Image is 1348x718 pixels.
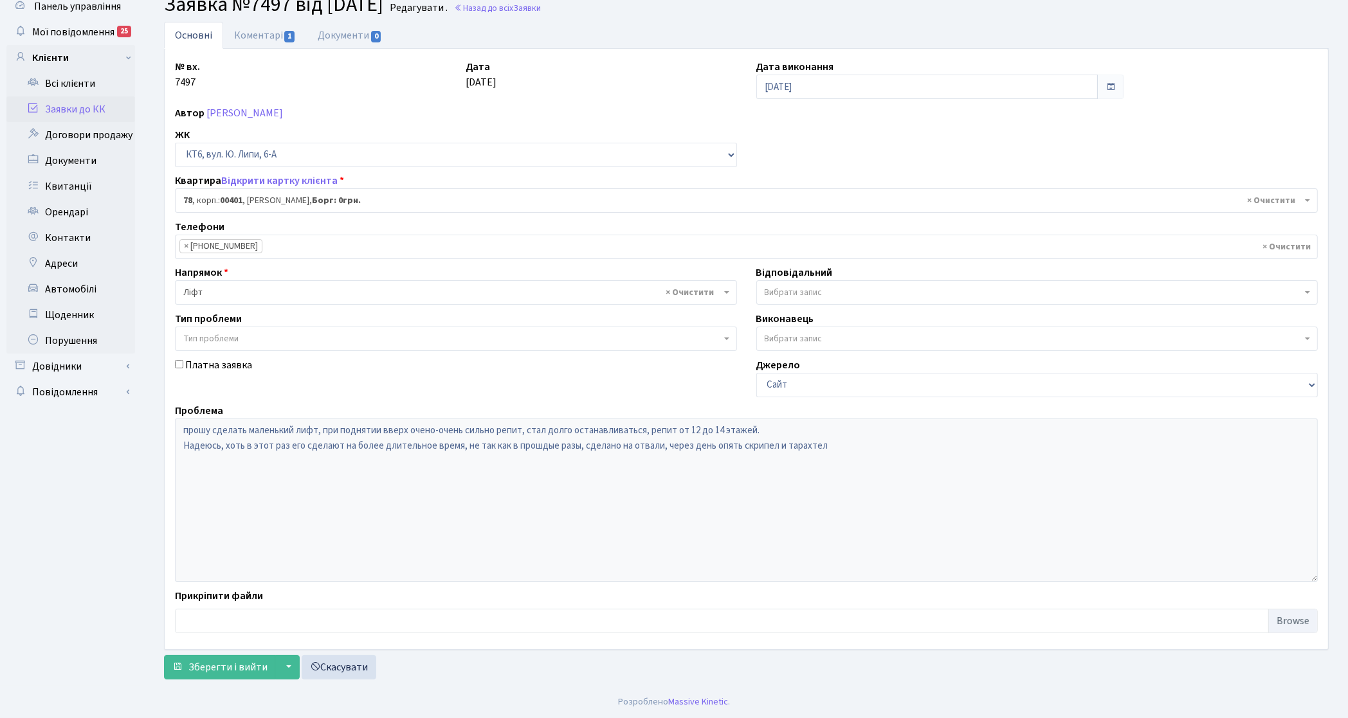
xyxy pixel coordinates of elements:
[1262,240,1311,253] span: Видалити всі елементи
[6,96,135,122] a: Заявки до КК
[164,22,223,49] a: Основні
[6,71,135,96] a: Всі клієнти
[164,655,276,679] button: Зберегти і вийти
[175,588,263,604] label: Прикріпити файли
[307,22,393,49] a: Документи
[175,188,1318,213] span: <b>78</b>, корп.: <b>00401</b>, Заверюха Катерина Сергіївна, <b>Борг: 0грн.</b>
[175,403,223,418] label: Проблема
[221,174,338,188] a: Відкрити картку клієнта
[618,695,730,709] div: Розроблено .
[183,194,1302,207] span: <b>78</b>, корп.: <b>00401</b>, Заверюха Катерина Сергіївна, <b>Борг: 0грн.</b>
[513,2,541,14] span: Заявки
[175,219,224,235] label: Телефони
[765,286,823,299] span: Вибрати запис
[6,199,135,225] a: Орендарі
[6,379,135,405] a: Повідомлення
[6,251,135,276] a: Адреси
[6,122,135,148] a: Договори продажу
[6,19,135,45] a: Мої повідомлення25
[765,332,823,345] span: Вибрати запис
[183,194,192,207] b: 78
[175,105,205,121] label: Автор
[184,240,188,253] span: ×
[302,655,376,679] a: Скасувати
[756,311,814,327] label: Виконавець
[185,357,252,373] label: Платна заявка
[756,265,833,280] label: Відповідальний
[454,2,541,14] a: Назад до всіхЗаявки
[179,239,262,253] li: (050) 184-76-10
[312,194,361,207] b: Борг: 0грн.
[1247,194,1295,207] span: Видалити всі елементи
[756,59,834,75] label: Дата виконання
[220,194,242,207] b: 00401
[284,31,295,42] span: 1
[175,127,190,143] label: ЖК
[165,59,456,99] div: 7497
[183,332,239,345] span: Тип проблеми
[6,276,135,302] a: Автомобілі
[756,357,801,373] label: Джерело
[466,59,490,75] label: Дата
[666,286,715,299] span: Видалити всі елементи
[6,225,135,251] a: Контакти
[6,354,135,379] a: Довідники
[175,418,1318,582] textarea: прошу сделать маленький лифт, при поднятии вверх очено-очень сильно репит, стал долго останавлива...
[6,174,135,199] a: Квитанції
[188,660,268,674] span: Зберегти і вийти
[183,286,721,299] span: Ліфт
[206,106,283,120] a: [PERSON_NAME]
[6,148,135,174] a: Документи
[387,2,448,14] small: Редагувати .
[223,22,307,49] a: Коментарі
[32,25,114,39] span: Мої повідомлення
[371,31,381,42] span: 0
[6,302,135,328] a: Щоденник
[175,311,242,327] label: Тип проблеми
[117,26,131,37] div: 25
[175,265,228,280] label: Напрямок
[456,59,747,99] div: [DATE]
[668,695,728,708] a: Massive Kinetic
[175,59,200,75] label: № вх.
[175,280,737,305] span: Ліфт
[6,45,135,71] a: Клієнти
[6,328,135,354] a: Порушення
[175,173,344,188] label: Квартира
